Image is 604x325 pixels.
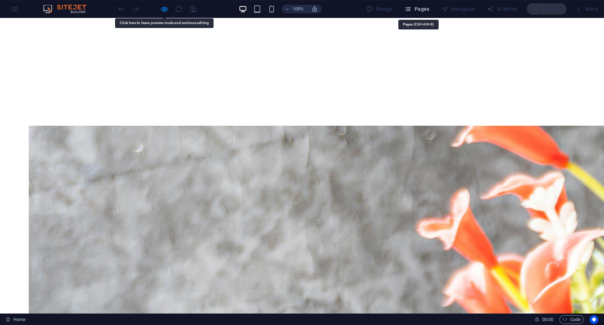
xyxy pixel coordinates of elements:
span: : [547,317,548,322]
img: Editor Logo [41,5,95,13]
span: Code [563,315,581,324]
button: Code [559,315,584,324]
button: Usercentrics [590,315,598,324]
a: Click to cancel selection. Double-click to open Pages [6,315,26,324]
span: Pages [404,5,429,13]
span: 00 00 [542,315,553,324]
button: 100% [282,5,307,13]
button: Pages [401,3,432,15]
i: On resize automatically adjust zoom level to fit chosen device. [311,6,318,12]
h6: 100% [293,5,304,13]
